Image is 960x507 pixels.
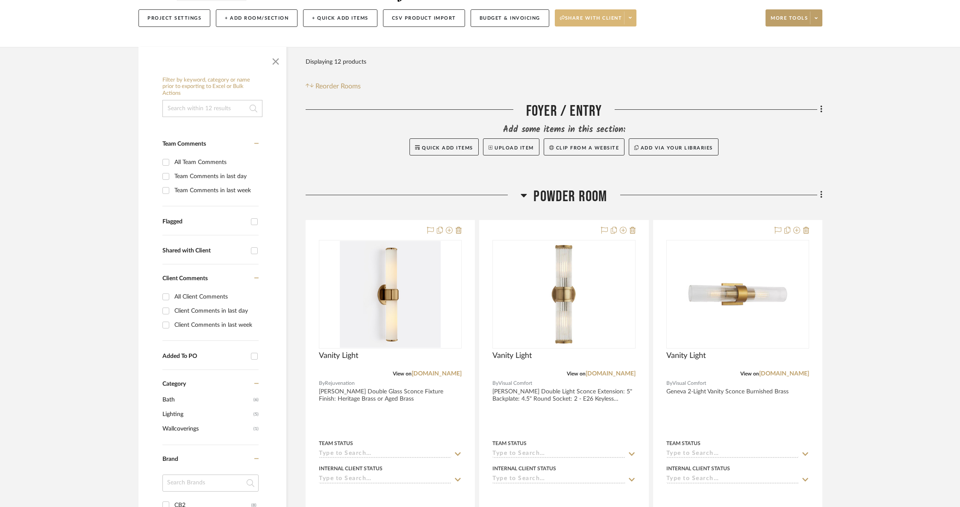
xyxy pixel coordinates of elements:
[319,465,383,472] div: Internal Client Status
[666,465,730,472] div: Internal Client Status
[492,450,625,458] input: Type to Search…
[253,422,259,436] span: (1)
[253,393,259,407] span: (6)
[412,371,462,377] a: [DOMAIN_NAME]
[174,184,256,197] div: Team Comments in last week
[267,51,284,68] button: Close
[138,9,210,27] button: Project Settings
[319,450,451,458] input: Type to Search…
[492,475,625,484] input: Type to Search…
[409,138,479,155] button: Quick Add Items
[319,351,358,360] span: Vanity Light
[492,440,527,447] div: Team Status
[492,379,498,387] span: By
[162,381,186,388] span: Category
[315,81,361,91] span: Reorder Rooms
[666,440,701,447] div: Team Status
[306,81,361,91] button: Reorder Rooms
[567,371,586,376] span: View on
[666,475,799,484] input: Type to Search…
[319,475,451,484] input: Type to Search…
[174,290,256,304] div: All Client Comments
[771,15,808,28] span: More tools
[533,188,607,206] span: Powder Room
[492,465,556,472] div: Internal Client Status
[162,475,259,492] input: Search Brands
[162,247,247,255] div: Shared with Client
[319,440,353,447] div: Team Status
[666,379,672,387] span: By
[162,100,262,117] input: Search within 12 results
[162,77,262,97] h6: Filter by keyword, category or name prior to exporting to Excel or Bulk Actions
[162,407,251,422] span: Lighting
[253,407,259,421] span: (5)
[483,138,539,155] button: Upload Item
[306,124,822,136] div: Add some items in this section:
[759,371,809,377] a: [DOMAIN_NAME]
[629,138,719,155] button: Add via your libraries
[586,371,636,377] a: [DOMAIN_NAME]
[162,141,206,147] span: Team Comments
[684,241,791,348] img: Vanity Light
[162,218,247,226] div: Flagged
[340,241,441,348] img: Vanity Light
[560,15,622,28] span: Share with client
[666,351,706,360] span: Vanity Light
[303,9,377,27] button: + Quick Add Items
[174,170,256,183] div: Team Comments in last day
[555,9,637,26] button: Share with client
[667,240,809,348] div: 0
[162,456,178,462] span: Brand
[162,353,247,360] div: Added To PO
[174,155,256,169] div: All Team Comments
[162,422,251,436] span: Wallcoverings
[174,318,256,332] div: Client Comments in last week
[492,351,532,360] span: Vanity Light
[422,146,473,150] span: Quick Add Items
[498,379,532,387] span: Visual Comfort
[162,393,251,407] span: Bath
[766,9,822,26] button: More tools
[740,371,759,376] span: View on
[162,275,208,281] span: Client Comments
[319,379,325,387] span: By
[510,241,617,348] img: Vanity Light
[325,379,355,387] span: Rejuvenation
[666,450,799,458] input: Type to Search…
[672,379,706,387] span: Visual Comfort
[383,9,465,27] button: CSV Product Import
[544,138,624,155] button: Clip from a website
[306,53,366,70] div: Displaying 12 products
[174,304,256,318] div: Client Comments in last day
[216,9,297,27] button: + Add Room/Section
[393,371,412,376] span: View on
[471,9,549,27] button: Budget & Invoicing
